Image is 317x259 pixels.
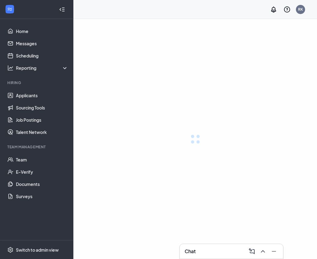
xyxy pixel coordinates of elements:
[16,114,68,126] a: Job Postings
[16,89,68,102] a: Applicants
[59,6,65,13] svg: Collapse
[16,25,68,37] a: Home
[268,246,278,256] button: Minimize
[270,6,277,13] svg: Notifications
[246,246,256,256] button: ComposeMessage
[7,247,13,253] svg: Settings
[7,6,13,12] svg: WorkstreamLogo
[283,6,291,13] svg: QuestionInfo
[16,154,68,166] a: Team
[7,80,67,85] div: Hiring
[16,190,68,202] a: Surveys
[16,50,68,62] a: Scheduling
[270,248,278,255] svg: Minimize
[16,102,68,114] a: Sourcing Tools
[16,126,68,138] a: Talent Network
[16,166,68,178] a: E-Verify
[298,7,303,12] div: RK
[259,248,267,255] svg: ChevronUp
[185,248,196,255] h3: Chat
[248,248,256,255] svg: ComposeMessage
[16,65,68,71] div: Reporting
[16,178,68,190] a: Documents
[7,144,67,150] div: Team Management
[16,37,68,50] a: Messages
[7,65,13,71] svg: Analysis
[257,246,267,256] button: ChevronUp
[16,247,59,253] div: Switch to admin view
